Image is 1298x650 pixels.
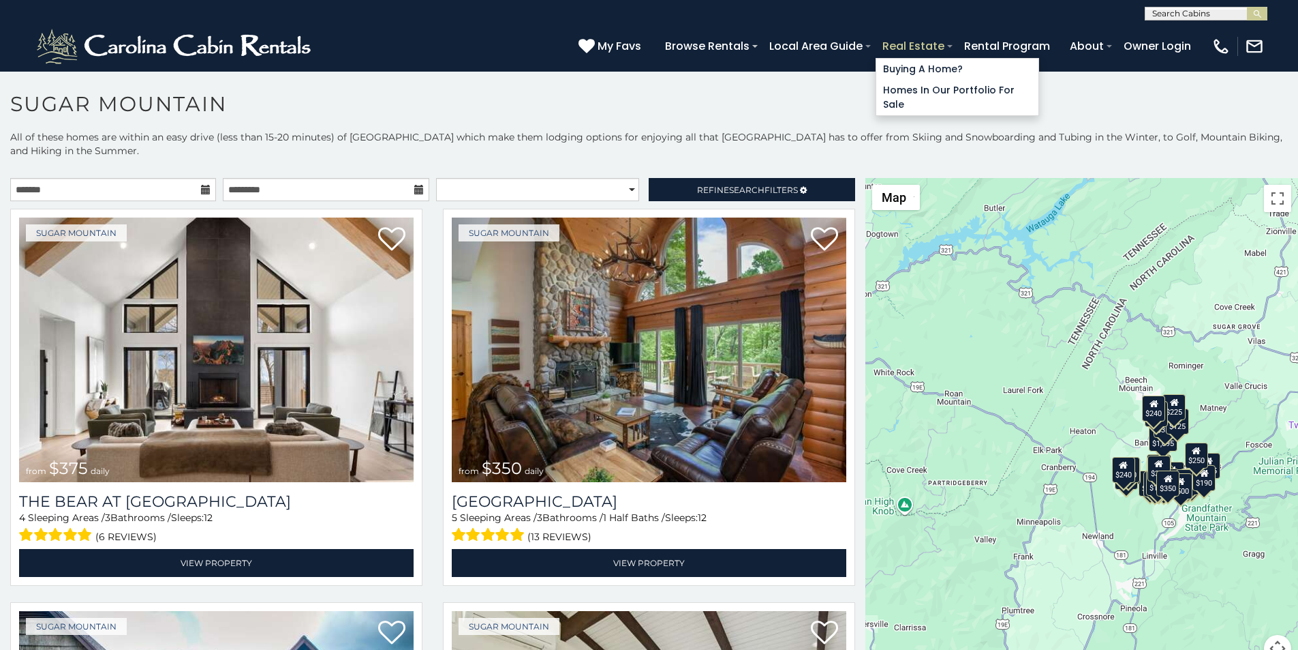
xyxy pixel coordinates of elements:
span: 1 Half Baths / [603,512,665,524]
span: Map [882,190,906,205]
div: Sleeping Areas / Bathrooms / Sleeps: [19,511,414,546]
a: Add to favorites [378,619,405,648]
span: My Favs [598,38,641,55]
a: Homes in Our Portfolio For Sale [876,80,1038,115]
img: phone-regular-white.png [1211,37,1231,56]
div: $225 [1163,394,1186,420]
span: daily [525,466,544,476]
a: Buying A Home? [876,59,1038,80]
div: $250 [1185,443,1208,469]
button: Change map style [872,185,920,210]
a: Sugar Mountain [26,224,127,241]
div: $240 [1143,396,1166,422]
div: Sleeping Areas / Bathrooms / Sleeps: [452,511,846,546]
span: Search [729,185,764,195]
div: $240 [1112,457,1135,483]
img: The Bear At Sugar Mountain [19,218,414,482]
a: The Bear At Sugar Mountain from $375 daily [19,218,414,482]
a: View Property [19,549,414,577]
div: $175 [1146,470,1169,496]
span: 3 [105,512,110,524]
a: Browse Rentals [658,34,756,58]
a: Owner Login [1117,34,1198,58]
span: $350 [482,458,522,478]
span: from [459,466,479,476]
a: Real Estate [876,34,951,58]
div: $300 [1147,456,1171,482]
a: [GEOGRAPHIC_DATA] [452,492,846,511]
span: $375 [49,458,88,478]
a: Local Area Guide [762,34,869,58]
div: $500 [1169,473,1192,499]
span: (6 reviews) [95,528,157,546]
a: Rental Program [957,34,1057,58]
a: The Bear At [GEOGRAPHIC_DATA] [19,492,414,511]
div: $200 [1161,462,1184,488]
div: $125 [1166,409,1189,434]
a: Add to favorites [378,226,405,254]
span: 12 [698,512,707,524]
a: RefineSearchFilters [649,178,854,201]
a: View Property [452,549,846,577]
span: daily [91,466,110,476]
a: Sugar Mountain [459,224,559,241]
div: $190 [1193,465,1216,491]
span: 5 [452,512,457,524]
h3: The Bear At Sugar Mountain [19,492,414,511]
div: $195 [1176,469,1199,495]
a: Add to favorites [811,619,838,648]
div: $155 [1197,453,1220,479]
img: White-1-2.png [34,26,317,67]
a: Sugar Mountain [459,618,559,635]
img: Grouse Moor Lodge [452,218,846,482]
div: $155 [1144,471,1167,497]
a: Grouse Moor Lodge from $350 daily [452,218,846,482]
button: Toggle fullscreen view [1264,185,1291,212]
span: 12 [204,512,213,524]
a: Sugar Mountain [26,618,127,635]
h3: Grouse Moor Lodge [452,492,846,511]
span: 3 [537,512,542,524]
span: from [26,466,46,476]
a: My Favs [578,38,645,55]
div: $350 [1157,471,1180,497]
div: $1,095 [1149,426,1177,452]
div: $190 [1147,454,1170,480]
span: 4 [19,512,25,524]
img: mail-regular-white.png [1245,37,1264,56]
span: Refine Filters [697,185,798,195]
a: Add to favorites [811,226,838,254]
a: About [1063,34,1111,58]
span: (13 reviews) [527,528,591,546]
